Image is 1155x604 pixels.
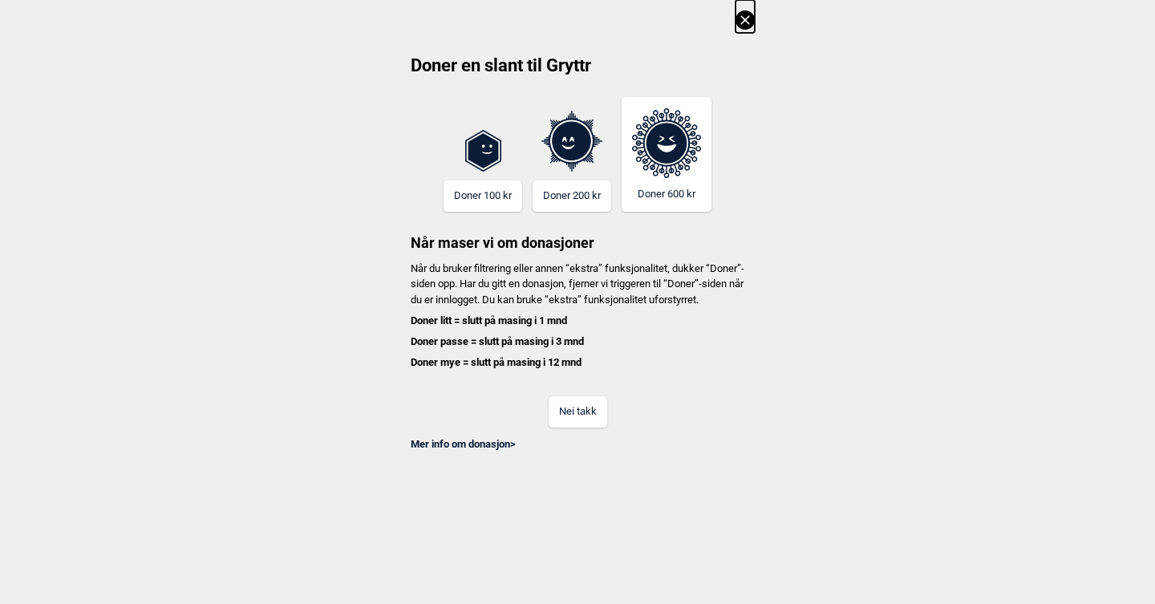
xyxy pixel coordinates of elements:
h3: Når maser vi om donasjoner [400,212,755,253]
button: Doner 200 kr [533,180,611,212]
button: Doner 600 kr [622,97,711,212]
b: Doner litt = slutt på masing i 1 mnd [411,314,567,326]
button: Nei takk [549,396,607,428]
b: Doner mye = slutt på masing i 12 mnd [411,356,582,368]
button: Doner 100 kr [444,180,522,212]
h2: Doner en slant til Gryttr [400,54,755,89]
p: Når du bruker filtrering eller annen “ekstra” funksjonalitet, dukker “Doner”-siden opp. Har du gi... [400,261,755,371]
a: Mer info om donasjon> [411,438,516,450]
b: Doner passe = slutt på masing i 3 mnd [411,335,584,347]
